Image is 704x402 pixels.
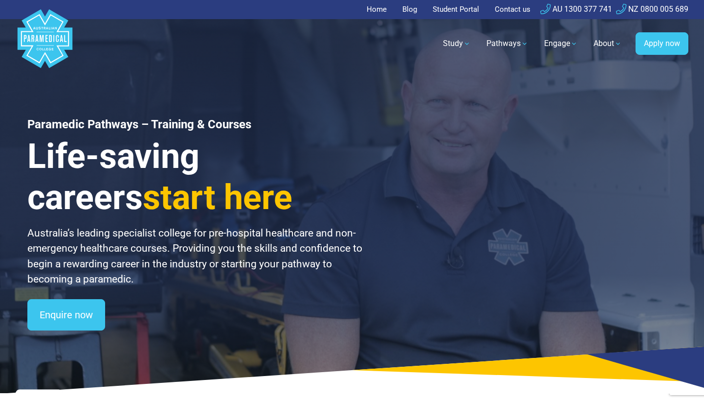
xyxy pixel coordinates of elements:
[27,136,364,218] h3: Life-saving careers
[636,32,688,55] a: Apply now
[27,299,105,331] a: Enquire now
[616,4,688,14] a: NZ 0800 005 689
[481,30,534,57] a: Pathways
[27,118,364,132] h1: Paramedic Pathways – Training & Courses
[540,4,612,14] a: AU 1300 377 741
[437,30,477,57] a: Study
[538,30,584,57] a: Engage
[143,177,292,217] span: start here
[588,30,628,57] a: About
[16,19,74,69] a: Australian Paramedical College
[27,226,364,287] p: Australia’s leading specialist college for pre-hospital healthcare and non-emergency healthcare c...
